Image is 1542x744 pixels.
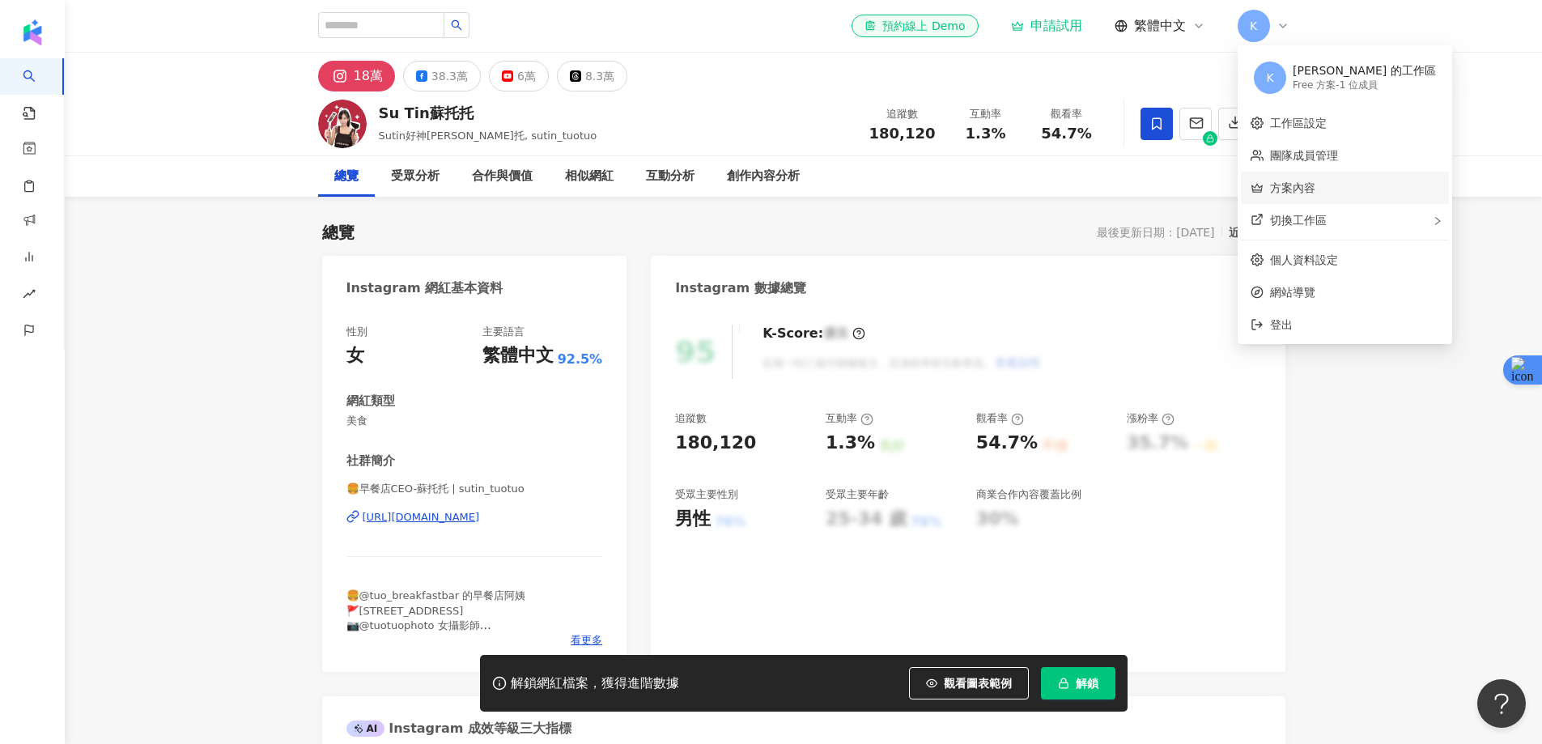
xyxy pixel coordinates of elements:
[558,351,603,368] span: 92.5%
[557,61,627,91] button: 8.3萬
[1293,79,1436,92] div: Free 方案 - 1 位成員
[346,393,395,410] div: 網紅類型
[322,221,355,244] div: 總覽
[565,167,614,186] div: 相似網紅
[346,510,603,525] a: [URL][DOMAIN_NAME]
[346,720,571,738] div: Instagram 成效等級三大指標
[944,677,1012,690] span: 觀看圖表範例
[346,279,503,297] div: Instagram 網紅基本資料
[1270,253,1338,266] a: 個人資料設定
[346,325,367,339] div: 性別
[318,100,367,148] img: KOL Avatar
[451,19,462,31] span: search
[1270,318,1293,331] span: 登出
[1011,18,1082,34] a: 申請試用
[966,125,1006,142] span: 1.3%
[826,431,875,456] div: 1.3%
[1076,677,1098,690] span: 解鎖
[346,414,603,428] span: 美食
[379,103,597,123] div: Su Tin蘇托托
[1270,181,1315,194] a: 方案內容
[976,431,1038,456] div: 54.7%
[517,65,536,87] div: 6萬
[346,721,385,737] div: AI
[585,65,614,87] div: 8.3萬
[909,667,1029,699] button: 觀看圖表範例
[403,61,481,91] button: 38.3萬
[431,65,468,87] div: 38.3萬
[1270,149,1338,162] a: 團隊成員管理
[1293,63,1436,79] div: [PERSON_NAME] 的工作區
[675,507,711,532] div: 男性
[1134,17,1186,35] span: 繁體中文
[334,167,359,186] div: 總覽
[1250,17,1257,35] span: K
[354,65,383,87] div: 18萬
[489,61,549,91] button: 6萬
[363,510,480,525] div: [URL][DOMAIN_NAME]
[675,487,738,502] div: 受眾主要性別
[727,167,800,186] div: 創作內容分析
[675,279,806,297] div: Instagram 數據總覽
[763,325,865,342] div: K-Score :
[1036,106,1098,122] div: 觀看率
[482,343,554,368] div: 繁體中文
[346,453,395,470] div: 社群簡介
[19,19,45,45] img: logo icon
[571,633,602,648] span: 看更多
[346,589,598,675] span: 🍔@tuo_breakfastbar 的早餐店阿姨 🚩[STREET_ADDRESS] 📷@tuotuophoto 女攝影師 可以叫我托姨或[PERSON_NAME]🐱 💌合作寄信➡️[EMAI...
[1097,226,1214,239] div: 最後更新日期：[DATE]
[646,167,695,186] div: 互動分析
[864,18,965,34] div: 預約線上 Demo
[675,431,756,456] div: 180,120
[23,278,36,314] span: rise
[346,482,603,496] span: 🍔早餐店CEO-蘇托托 | sutin_tuotuo
[1270,214,1327,227] span: 切換工作區
[1270,117,1327,130] a: 工作區設定
[976,411,1024,426] div: 觀看率
[976,487,1081,502] div: 商業合作內容覆蓋比例
[511,675,679,692] div: 解鎖網紅檔案，獲得進階數據
[1041,667,1115,699] button: 解鎖
[318,61,395,91] button: 18萬
[1127,411,1175,426] div: 漲粉率
[391,167,440,186] div: 受眾分析
[379,130,597,142] span: Sutin好神[PERSON_NAME]托, sutin_tuotuo
[346,343,364,368] div: 女
[675,411,707,426] div: 追蹤數
[826,487,889,502] div: 受眾主要年齡
[826,411,873,426] div: 互動率
[1266,69,1273,87] span: K
[1229,222,1285,243] div: 近三個月
[1270,283,1439,301] span: 網站導覽
[1433,216,1442,226] span: right
[472,167,533,186] div: 合作與價值
[955,106,1017,122] div: 互動率
[869,106,936,122] div: 追蹤數
[1041,125,1091,142] span: 54.7%
[23,58,55,121] a: search
[869,125,936,142] span: 180,120
[852,15,978,37] a: 預約線上 Demo
[482,325,525,339] div: 主要語言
